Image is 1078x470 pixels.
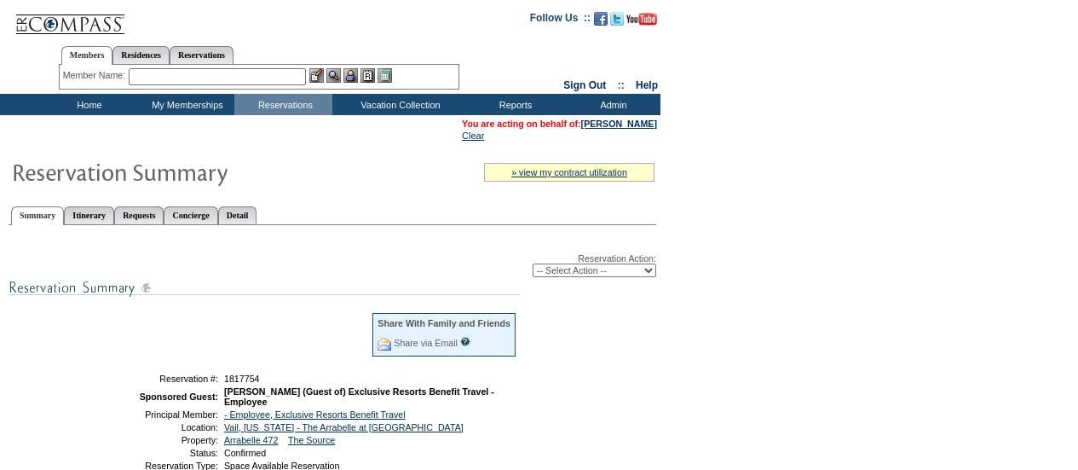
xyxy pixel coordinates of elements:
div: Share With Family and Friends [378,318,510,328]
td: Status: [96,448,218,458]
a: Detail [218,206,257,224]
a: Summary [11,206,64,225]
a: Members [61,46,113,65]
td: Reports [464,94,562,115]
a: Vail, [US_STATE] - The Arrabelle at [GEOGRAPHIC_DATA] [224,422,464,432]
span: :: [618,79,625,91]
span: Confirmed [224,448,266,458]
a: - Employee, Exclusive Resorts Benefit Travel [224,409,406,420]
a: Share via Email [394,338,458,348]
td: My Memberships [136,94,234,115]
a: » view my contract utilization [511,167,627,177]
a: The Source [288,435,335,445]
a: Subscribe to our YouTube Channel [626,17,657,27]
a: Help [636,79,658,91]
a: Concierge [164,206,217,224]
div: Reservation Action: [9,253,656,277]
span: [PERSON_NAME] (Guest of) Exclusive Resorts Benefit Travel - Employee [224,386,494,407]
td: Principal Member: [96,409,218,420]
a: Residences [112,46,170,64]
td: Follow Us :: [530,10,591,31]
a: Clear [462,131,484,141]
a: Reservations [170,46,233,64]
img: b_edit.gif [309,68,324,83]
td: Property: [96,435,218,445]
img: Reservations [360,68,375,83]
img: Follow us on Twitter [610,12,624,26]
img: Impersonate [343,68,358,83]
a: [PERSON_NAME] [581,119,657,129]
strong: Sponsored Guest: [140,392,218,402]
span: 1817754 [224,374,260,384]
a: Follow us on Twitter [610,17,624,27]
td: Admin [562,94,660,115]
a: Requests [114,206,164,224]
a: Become our fan on Facebook [594,17,608,27]
img: Subscribe to our YouTube Channel [626,13,657,26]
td: Reservation #: [96,374,218,384]
input: What is this? [460,337,470,346]
a: Itinerary [64,206,114,224]
div: Member Name: [63,68,129,83]
td: Location: [96,422,218,432]
td: Vacation Collection [332,94,464,115]
img: Reservaton Summary [11,154,352,189]
a: Sign Out [563,79,606,91]
td: Reservations [234,94,332,115]
img: subTtlResSummary.gif [9,277,520,299]
img: b_calculator.gif [378,68,392,83]
span: You are acting on behalf of: [462,119,657,129]
td: Home [38,94,136,115]
img: View [326,68,341,83]
img: Become our fan on Facebook [594,12,608,26]
a: Arrabelle 472 [224,435,278,445]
